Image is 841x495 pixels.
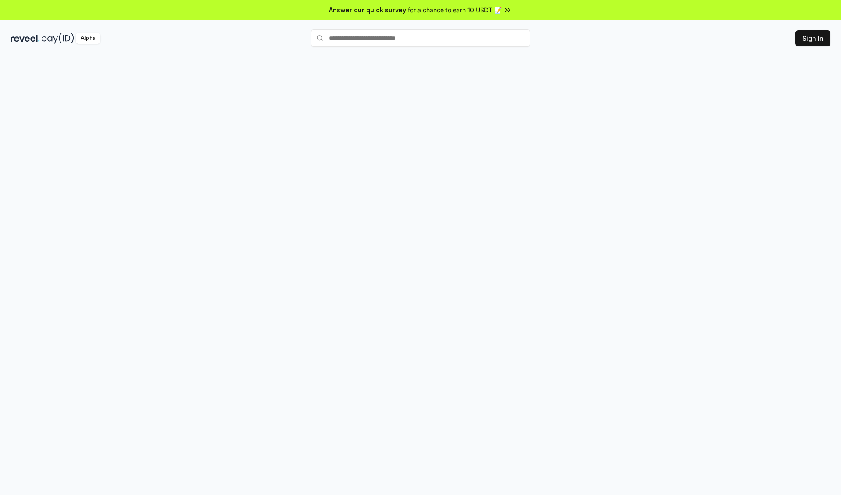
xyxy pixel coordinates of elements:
span: for a chance to earn 10 USDT 📝 [408,5,502,14]
div: Alpha [76,33,100,44]
span: Answer our quick survey [329,5,406,14]
img: pay_id [42,33,74,44]
button: Sign In [795,30,830,46]
img: reveel_dark [11,33,40,44]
